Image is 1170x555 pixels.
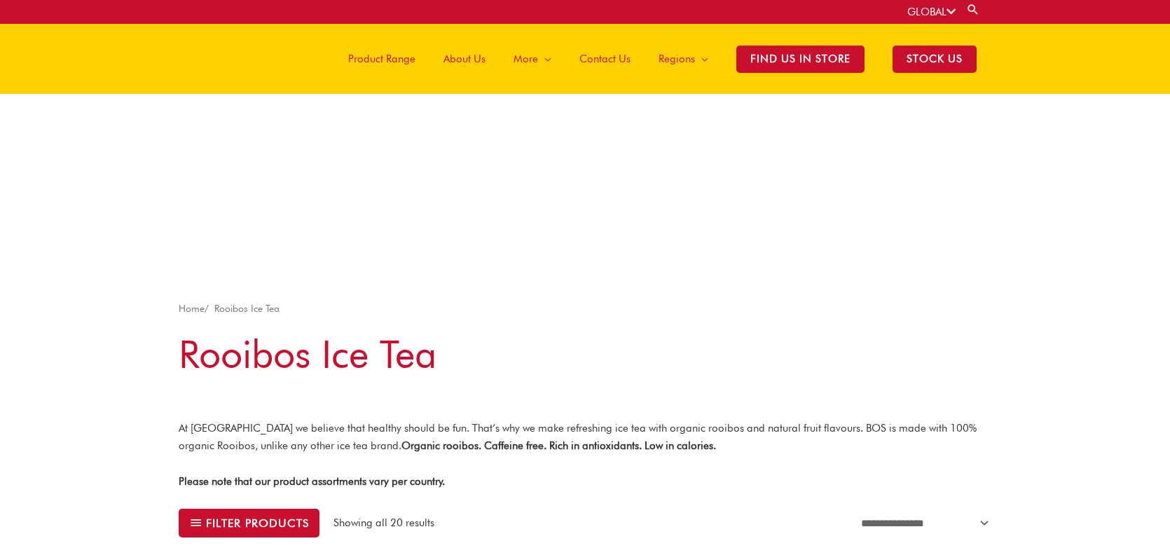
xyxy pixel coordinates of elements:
[324,24,991,94] nav: Site Navigation
[565,24,645,94] a: Contact Us
[443,38,486,80] span: About Us
[579,38,631,80] span: Contact Us
[879,24,991,94] a: STOCK US
[180,35,228,83] img: BOS logo finals-200px
[429,24,500,94] a: About Us
[659,38,695,80] span: Regions
[333,515,434,531] p: Showing all 20 results
[722,24,879,94] a: Find Us in Store
[514,38,538,80] span: More
[348,38,415,80] span: Product Range
[179,509,319,538] button: Filter products
[500,24,565,94] a: More
[179,475,445,488] strong: Please note that our product assortments vary per country.
[179,327,991,381] h1: Rooibos Ice Tea
[179,420,991,455] p: At [GEOGRAPHIC_DATA] we believe that healthy should be fun. That’s why we make refreshing ice tea...
[736,46,865,73] span: Find Us in Store
[179,300,991,317] nav: Breadcrumb
[206,518,309,528] span: Filter products
[966,3,980,16] a: Search button
[401,439,716,452] strong: Organic rooibos. Caffeine free. Rich in antioxidants. Low in calories.
[645,24,722,94] a: Regions
[893,46,977,73] span: STOCK US
[853,509,991,537] select: Shop order
[179,303,205,314] a: Home
[334,24,429,94] a: Product Range
[907,6,956,18] a: GLOBAL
